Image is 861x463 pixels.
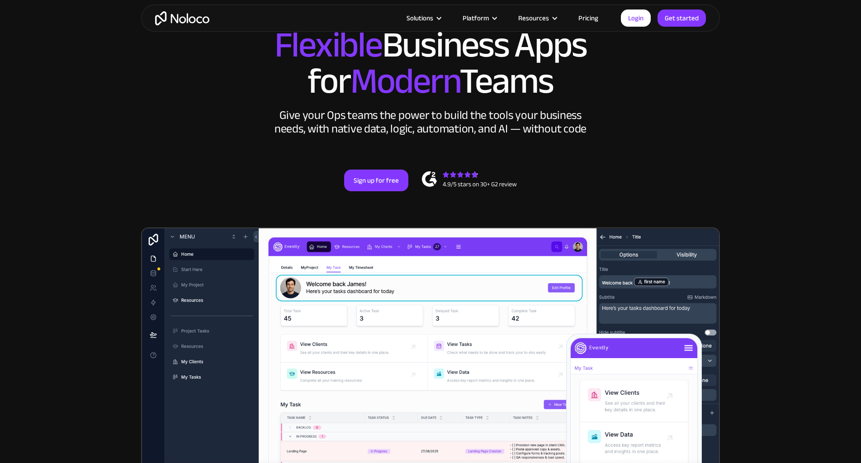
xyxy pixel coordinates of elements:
[344,170,408,191] a: Sign up for free
[274,11,382,79] span: Flexible
[567,12,610,24] a: Pricing
[272,109,589,136] div: Give your Ops teams the power to build the tools your business needs, with native data, logic, au...
[395,12,451,24] div: Solutions
[350,47,459,115] span: Modern
[658,9,706,27] a: Get started
[621,9,651,27] a: Login
[155,11,209,25] a: home
[518,12,549,24] div: Resources
[463,12,489,24] div: Platform
[407,12,433,24] div: Solutions
[451,12,507,24] div: Platform
[150,27,711,99] h2: Business Apps for Teams
[507,12,567,24] div: Resources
